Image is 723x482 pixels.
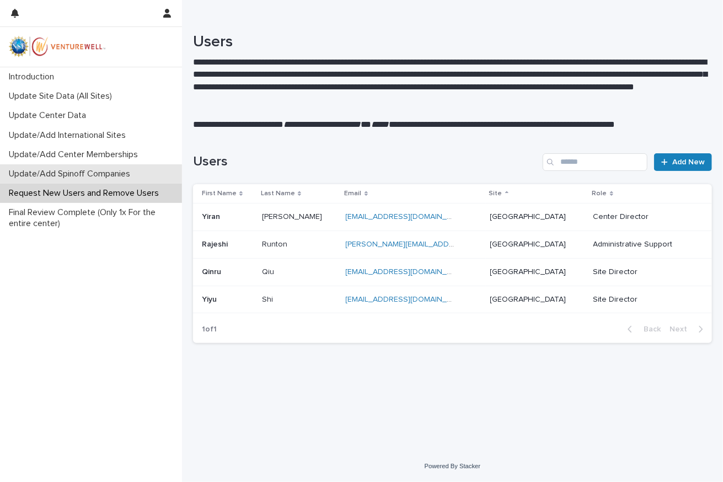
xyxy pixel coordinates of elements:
p: [GEOGRAPHIC_DATA] [490,240,585,249]
input: Search [543,153,647,171]
span: Add New [672,158,705,166]
p: Yiran [202,210,222,222]
p: Update/Add Center Memberships [4,149,147,160]
p: Last Name [261,188,295,200]
a: Add New [654,153,712,171]
a: [EMAIL_ADDRESS][DOMAIN_NAME] [346,213,470,221]
h1: Users [193,33,712,52]
p: Site Director [593,295,694,304]
tr: YiyuYiyu ShiShi [EMAIL_ADDRESS][DOMAIN_NAME] [GEOGRAPHIC_DATA]Site Director [193,286,712,313]
p: Site Director [593,267,694,277]
a: [EMAIL_ADDRESS][DOMAIN_NAME] [346,268,470,276]
button: Next [665,324,712,334]
p: Update Site Data (All Sites) [4,91,121,101]
p: Qinru [202,265,223,277]
p: Final Review Complete (Only 1x For the entire center) [4,207,182,228]
p: Update Center Data [4,110,95,121]
button: Back [619,324,665,334]
p: [GEOGRAPHIC_DATA] [490,267,585,277]
a: Powered By Stacker [425,463,480,469]
p: Center Director [593,212,694,222]
p: Update/Add International Sites [4,130,135,141]
p: [GEOGRAPHIC_DATA] [490,212,585,222]
h1: Users [193,154,538,170]
p: Introduction [4,72,63,82]
p: [PERSON_NAME] [262,210,324,222]
a: [PERSON_NAME][EMAIL_ADDRESS][DOMAIN_NAME] [346,240,531,248]
p: Email [345,188,362,200]
span: Next [670,325,694,333]
p: Rajeshi [202,238,230,249]
tr: RajeshiRajeshi RuntonRunton [PERSON_NAME][EMAIL_ADDRESS][DOMAIN_NAME] [GEOGRAPHIC_DATA]Administra... [193,231,712,258]
p: Request New Users and Remove Users [4,188,168,199]
p: First Name [202,188,237,200]
p: Runton [262,238,290,249]
tr: QinruQinru QiuQiu [EMAIL_ADDRESS][DOMAIN_NAME] [GEOGRAPHIC_DATA]Site Director [193,258,712,286]
p: Role [592,188,607,200]
p: Shi [262,293,275,304]
p: Yiyu [202,293,219,304]
span: Back [637,325,661,333]
a: [EMAIL_ADDRESS][DOMAIN_NAME] [346,296,470,303]
p: Administrative Support [593,240,694,249]
img: mWhVGmOKROS2pZaMU8FQ [9,36,106,58]
p: Qiu [262,265,276,277]
p: Update/Add Spinoff Companies [4,169,139,179]
p: Site [489,188,502,200]
tr: YiranYiran [PERSON_NAME][PERSON_NAME] [EMAIL_ADDRESS][DOMAIN_NAME] [GEOGRAPHIC_DATA]Center Director [193,203,712,231]
p: 1 of 1 [193,316,226,343]
p: [GEOGRAPHIC_DATA] [490,295,585,304]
